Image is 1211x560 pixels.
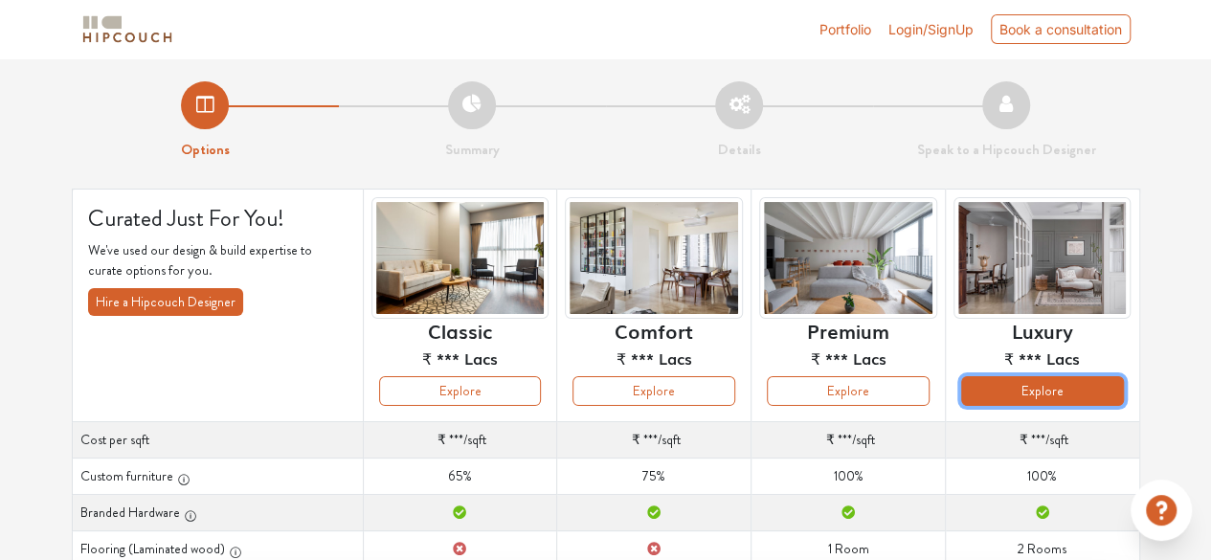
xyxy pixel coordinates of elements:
h6: Classic [428,319,492,342]
th: Custom furniture [72,459,363,495]
button: Explore [572,376,735,406]
button: Explore [379,376,542,406]
img: header-preview [953,197,1132,319]
img: header-preview [371,197,549,319]
td: /sqft [363,422,557,459]
strong: Details [718,139,761,160]
img: logo-horizontal.svg [79,12,175,46]
img: header-preview [759,197,937,319]
div: Book a consultation [991,14,1131,44]
h6: Premium [807,319,889,342]
span: logo-horizontal.svg [79,8,175,51]
strong: Summary [445,139,500,160]
td: 100% [945,459,1139,495]
h6: Luxury [1012,319,1073,342]
img: header-preview [565,197,743,319]
td: 65% [363,459,557,495]
td: /sqft [945,422,1139,459]
strong: Speak to a Hipcouch Designer [917,139,1096,160]
h4: Curated Just For You! [88,205,348,233]
strong: Options [181,139,230,160]
button: Explore [767,376,930,406]
a: Portfolio [819,19,871,39]
td: /sqft [557,422,751,459]
td: 100% [751,459,946,495]
button: Explore [961,376,1124,406]
p: We've used our design & build expertise to curate options for you. [88,240,348,280]
span: Login/SignUp [888,21,974,37]
td: /sqft [751,422,946,459]
th: Branded Hardware [72,495,363,531]
th: Cost per sqft [72,422,363,459]
td: 75% [557,459,751,495]
h6: Comfort [615,319,693,342]
button: Hire a Hipcouch Designer [88,288,243,316]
